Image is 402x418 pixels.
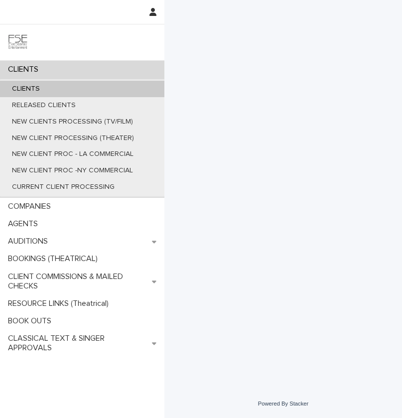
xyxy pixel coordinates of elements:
[4,101,84,110] p: RELEASED CLIENTS
[4,183,123,191] p: CURRENT CLIENT PROCESSING
[4,85,48,93] p: CLIENTS
[258,401,308,407] a: Powered By Stacker
[4,334,152,353] p: CLASSICAL TEXT & SINGER APPROVALS
[4,219,46,229] p: AGENTS
[4,254,106,264] p: BOOKINGS (THEATRICAL)
[4,166,141,175] p: NEW CLIENT PROC -NY COMMERCIAL
[4,316,59,326] p: BOOK OUTS
[4,299,117,308] p: RESOURCE LINKS (Theatrical)
[4,65,46,74] p: CLIENTS
[8,32,28,52] img: 9JgRvJ3ETPGCJDhvPVA5
[4,272,152,291] p: CLIENT COMMISSIONS & MAILED CHECKS
[4,134,142,142] p: NEW CLIENT PROCESSING (THEATER)
[4,150,141,158] p: NEW CLIENT PROC - LA COMMERCIAL
[4,202,59,211] p: COMPANIES
[4,118,141,126] p: NEW CLIENTS PROCESSING (TV/FILM)
[4,237,56,246] p: AUDITIONS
